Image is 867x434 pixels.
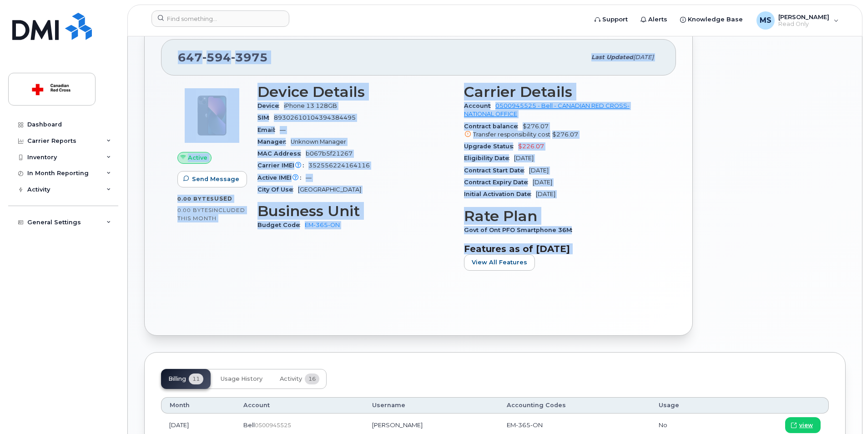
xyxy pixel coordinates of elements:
[257,150,306,157] span: MAC Address
[364,397,499,414] th: Username
[464,155,514,161] span: Eligibility Date
[257,126,280,133] span: Email
[161,397,235,414] th: Month
[760,15,771,26] span: MS
[533,179,552,186] span: [DATE]
[257,203,453,219] h3: Business Unit
[280,126,286,133] span: —
[192,175,239,183] span: Send Message
[464,254,535,271] button: View All Features
[257,174,306,181] span: Active IMEI
[257,84,453,100] h3: Device Details
[464,179,533,186] span: Contract Expiry Date
[257,102,284,109] span: Device
[588,10,634,29] a: Support
[185,88,239,143] img: image20231002-3703462-1ig824h.jpeg
[306,174,312,181] span: —
[464,143,518,150] span: Upgrade Status
[255,422,291,429] span: 0500945525
[464,227,577,233] span: Govt of Ont PFO Smartphone 36M
[778,20,829,28] span: Read Only
[633,54,654,61] span: [DATE]
[177,196,214,202] span: 0.00 Bytes
[785,417,821,433] a: view
[464,102,495,109] span: Account
[178,50,268,64] span: 647
[274,114,356,121] span: 89302610104394384495
[291,138,346,145] span: Unknown Manager
[257,114,274,121] span: SIM
[308,162,370,169] span: 352556224164116
[464,123,660,139] span: $276.07
[799,421,813,429] span: view
[552,131,578,138] span: $276.07
[464,167,529,174] span: Contract Start Date
[750,11,845,30] div: Mojgan Salimi
[529,167,549,174] span: [DATE]
[514,155,534,161] span: [DATE]
[221,375,262,383] span: Usage History
[231,50,268,64] span: 3975
[214,195,232,202] span: used
[688,15,743,24] span: Knowledge Base
[202,50,231,64] span: 594
[464,123,523,130] span: Contract balance
[464,243,660,254] h3: Features as of [DATE]
[602,15,628,24] span: Support
[151,10,289,27] input: Find something...
[473,131,550,138] span: Transfer responsibility cost
[280,375,302,383] span: Activity
[591,54,633,61] span: Last updated
[177,207,212,213] span: 0.00 Bytes
[674,10,749,29] a: Knowledge Base
[464,102,630,117] a: 0500945525 - Bell - CANADIAN RED CROSS- NATIONAL OFFICE
[499,397,650,414] th: Accounting Codes
[518,143,544,150] span: $226.07
[464,84,660,100] h3: Carrier Details
[177,207,245,222] span: included this month
[257,222,305,228] span: Budget Code
[257,186,298,193] span: City Of Use
[243,421,255,429] span: Bell
[306,150,353,157] span: b067b5f21267
[648,15,667,24] span: Alerts
[257,138,291,145] span: Manager
[177,171,247,187] button: Send Message
[536,191,555,197] span: [DATE]
[464,191,536,197] span: Initial Activation Date
[298,186,361,193] span: [GEOGRAPHIC_DATA]
[284,102,337,109] span: iPhone 13 128GB
[464,208,660,224] h3: Rate Plan
[472,258,527,267] span: View All Features
[257,162,308,169] span: Carrier IMEI
[305,373,319,384] span: 16
[188,153,207,162] span: Active
[650,397,725,414] th: Usage
[235,397,364,414] th: Account
[634,10,674,29] a: Alerts
[507,421,543,429] span: EM-365-ON
[305,222,340,228] a: EM-365-ON
[778,13,829,20] span: [PERSON_NAME]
